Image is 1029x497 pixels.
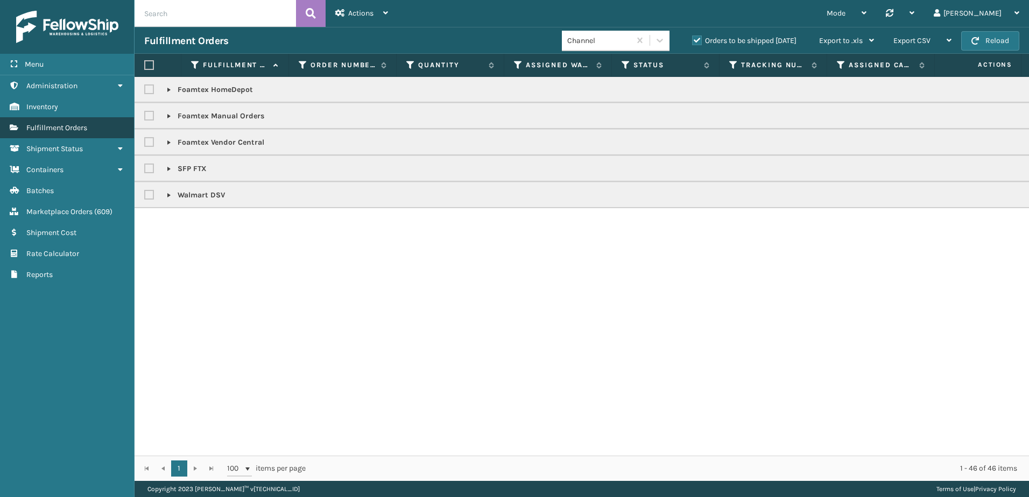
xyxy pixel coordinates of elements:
[26,249,79,258] span: Rate Calculator
[167,137,264,148] p: Foamtex Vendor Central
[26,123,87,132] span: Fulfillment Orders
[944,56,1019,74] span: Actions
[167,190,225,201] p: Walmart DSV
[827,9,845,18] span: Mode
[849,60,914,70] label: Assigned Carrier Service
[26,228,76,237] span: Shipment Cost
[203,60,268,70] label: Fulfillment Order Id
[567,35,631,46] div: Channel
[348,9,373,18] span: Actions
[26,207,93,216] span: Marketplace Orders
[147,481,300,497] p: Copyright 2023 [PERSON_NAME]™ v [TECHNICAL_ID]
[26,144,83,153] span: Shipment Status
[819,36,863,45] span: Export to .xls
[741,60,806,70] label: Tracking Number
[144,34,228,47] h3: Fulfillment Orders
[975,485,1016,493] a: Privacy Policy
[893,36,931,45] span: Export CSV
[25,60,44,69] span: Menu
[936,485,974,493] a: Terms of Use
[418,60,483,70] label: Quantity
[26,270,53,279] span: Reports
[936,481,1016,497] div: |
[311,60,376,70] label: Order Number
[167,111,264,122] p: Foamtex Manual Orders
[227,460,306,477] span: items per page
[26,165,64,174] span: Containers
[633,60,699,70] label: Status
[526,60,591,70] label: Assigned Warehouse
[26,186,54,195] span: Batches
[26,102,58,111] span: Inventory
[171,460,187,477] a: 1
[16,11,118,43] img: logo
[26,81,77,90] span: Administration
[227,463,243,474] span: 100
[321,463,1017,474] div: 1 - 46 of 46 items
[692,36,797,45] label: Orders to be shipped [DATE]
[961,31,1019,51] button: Reload
[167,164,207,174] p: SFP FTX
[94,207,112,216] span: ( 609 )
[167,84,253,95] p: Foamtex HomeDepot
